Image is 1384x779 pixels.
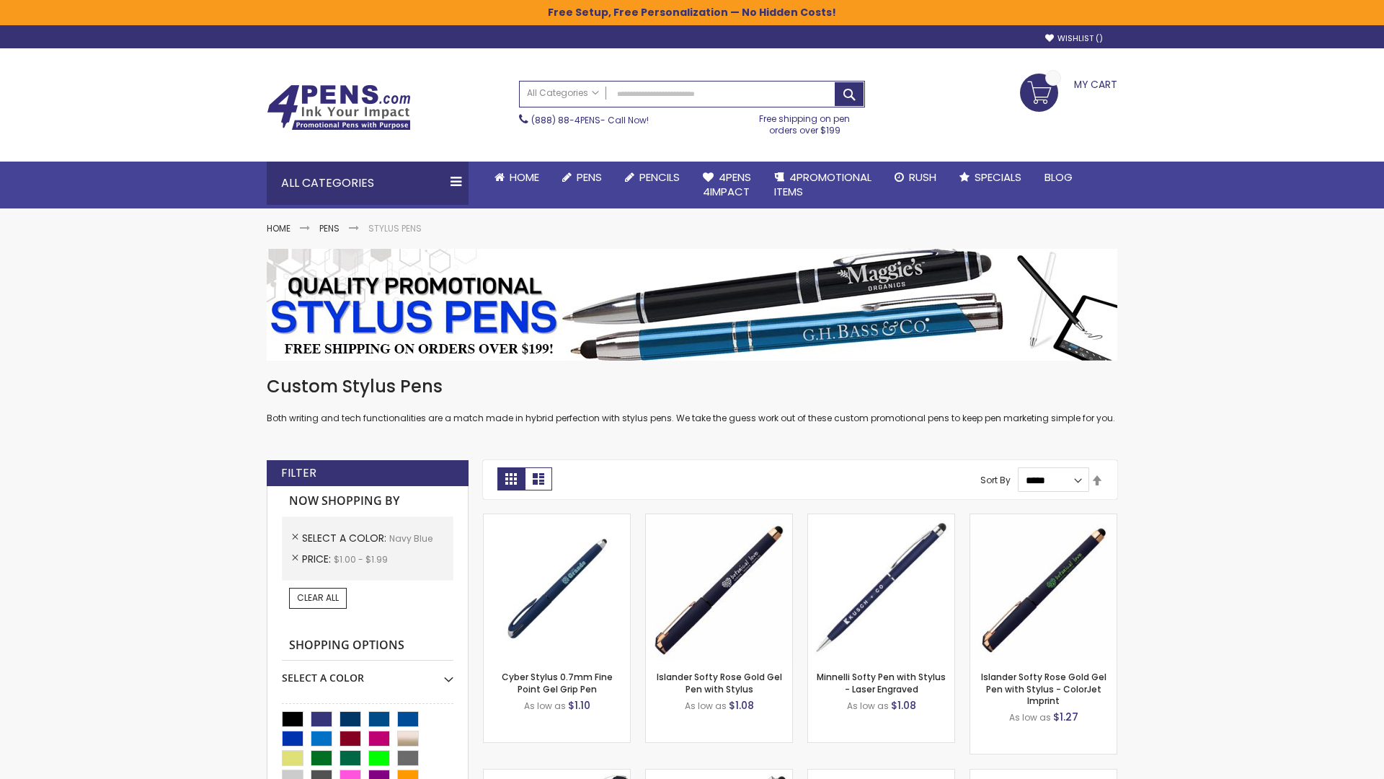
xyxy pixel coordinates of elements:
a: Home [483,162,551,193]
span: All Categories [527,87,599,99]
a: Minnelli Softy Pen with Stylus - Laser Engraved-Navy Blue [808,514,954,526]
a: Minnelli Softy Pen with Stylus - Laser Engraved [817,671,946,695]
a: Islander Softy Rose Gold Gel Pen with Stylus - ColorJet Imprint [981,671,1106,706]
img: Minnelli Softy Pen with Stylus - Laser Engraved-Navy Blue [808,514,954,661]
span: $1.08 [891,698,916,713]
span: 4PROMOTIONAL ITEMS [774,170,871,199]
strong: Grid [497,467,525,490]
a: Cyber Stylus 0.7mm Fine Point Gel Grip Pen-Navy Blue [484,514,630,526]
strong: Filter [281,465,316,481]
a: Islander Softy Rose Gold Gel Pen with Stylus [657,671,782,695]
a: Pens [551,162,613,193]
span: Pencils [639,170,680,185]
div: Select A Color [282,661,453,685]
span: $1.08 [729,698,754,713]
img: Islander Softy Rose Gold Gel Pen with Stylus-Navy Blue [646,514,792,661]
img: Islander Softy Rose Gold Gel Pen with Stylus - ColorJet Imprint-Navy Blue [970,514,1117,661]
a: 4PROMOTIONALITEMS [763,162,883,208]
a: (888) 88-4PENS [531,114,600,126]
a: Pens [319,222,340,234]
a: All Categories [520,82,606,105]
strong: Now Shopping by [282,486,453,516]
span: $1.27 [1053,710,1078,724]
span: - Call Now! [531,114,649,126]
span: Select A Color [302,531,389,545]
span: Navy Blue [389,532,432,545]
span: $1.10 [568,698,590,713]
span: As low as [847,700,889,712]
div: All Categories [267,162,469,205]
a: Pencils [613,162,691,193]
div: Free shipping on pen orders over $199 [745,107,866,136]
strong: Stylus Pens [368,222,422,234]
span: As low as [524,700,566,712]
h1: Custom Stylus Pens [267,375,1117,398]
label: Sort By [980,474,1011,486]
span: 4Pens 4impact [703,170,751,199]
span: Home [510,170,539,185]
span: $1.00 - $1.99 [334,553,388,565]
span: Pens [577,170,602,185]
a: Islander Softy Rose Gold Gel Pen with Stylus-Navy Blue [646,514,792,526]
a: Wishlist [1045,33,1103,44]
img: 4Pens Custom Pens and Promotional Products [267,84,411,131]
a: Clear All [289,588,347,608]
a: Islander Softy Rose Gold Gel Pen with Stylus - ColorJet Imprint-Navy Blue [970,514,1117,526]
strong: Shopping Options [282,630,453,661]
a: Specials [948,162,1033,193]
a: Blog [1033,162,1084,193]
span: As low as [1009,711,1051,723]
img: Cyber Stylus 0.7mm Fine Point Gel Grip Pen-Navy Blue [484,514,630,661]
span: Price [302,552,334,566]
a: Home [267,222,290,234]
a: Cyber Stylus 0.7mm Fine Point Gel Grip Pen [502,671,613,695]
span: Clear All [297,591,339,604]
div: Both writing and tech functionalities are a match made in hybrid perfection with stylus pens. We ... [267,375,1117,425]
span: Rush [909,170,936,185]
span: Specials [975,170,1021,185]
img: Stylus Pens [267,249,1117,361]
a: Rush [883,162,948,193]
span: Blog [1044,170,1073,185]
a: 4Pens4impact [691,162,763,208]
span: As low as [685,700,727,712]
